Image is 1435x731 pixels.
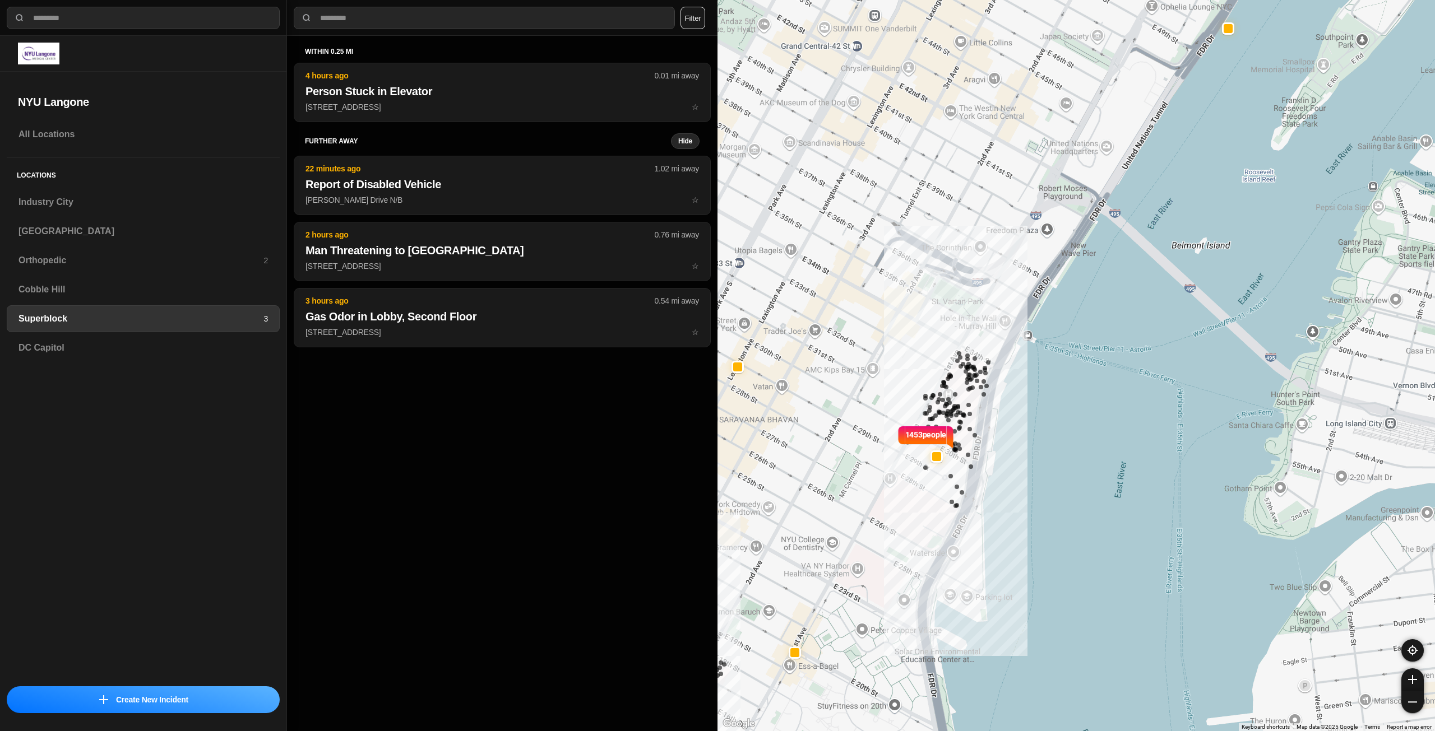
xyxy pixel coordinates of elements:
[7,189,280,216] a: Industry City
[1408,645,1418,655] img: recenter
[294,195,711,204] a: 22 minutes ago1.02 mi awayReport of Disabled Vehicle[PERSON_NAME] Drive N/Bstar
[681,7,705,29] button: Filter
[7,247,280,274] a: Orthopedic2
[1401,668,1424,691] button: zoom-in
[18,43,59,64] img: logo
[305,137,671,146] h5: further away
[720,716,757,731] a: Open this area in Google Maps (opens a new window)
[655,70,699,81] p: 0.01 mi away
[1242,723,1290,731] button: Keyboard shortcuts
[678,137,692,146] small: Hide
[18,312,263,325] h3: Superblock
[305,309,699,324] h2: Gas Odor in Lobby, Second Floor
[18,195,268,209] h3: Industry City
[305,260,699,272] p: [STREET_ADDRESS]
[1364,724,1380,730] a: Terms (opens in new tab)
[1408,697,1417,706] img: zoom-out
[7,686,280,713] button: iconCreate New Incident
[263,255,268,266] p: 2
[14,12,25,24] img: search
[294,327,711,337] a: 3 hours ago0.54 mi awayGas Odor in Lobby, Second Floor[STREET_ADDRESS]star
[263,313,268,324] p: 3
[18,254,263,267] h3: Orthopedic
[294,288,711,347] button: 3 hours ago0.54 mi awayGas Odor in Lobby, Second Floor[STREET_ADDRESS]star
[18,283,268,296] h3: Cobble Hill
[305,194,699,206] p: [PERSON_NAME] Drive N/B
[305,101,699,113] p: [STREET_ADDRESS]
[7,276,280,303] a: Cobble Hill
[7,157,280,189] h5: Locations
[305,229,655,240] p: 2 hours ago
[946,425,955,449] img: notch
[1408,675,1417,684] img: zoom-in
[692,328,699,337] span: star
[897,425,905,449] img: notch
[18,128,268,141] h3: All Locations
[18,341,268,355] h3: DC Capitol
[692,195,699,204] span: star
[655,229,699,240] p: 0.76 mi away
[301,12,312,24] img: search
[294,102,711,111] a: 4 hours ago0.01 mi awayPerson Stuck in Elevator[STREET_ADDRESS]star
[294,222,711,281] button: 2 hours ago0.76 mi awayMan Threatening to [GEOGRAPHIC_DATA][STREET_ADDRESS]star
[655,295,699,306] p: 0.54 mi away
[1387,724,1432,730] a: Report a map error
[692,103,699,111] span: star
[18,225,268,238] h3: [GEOGRAPHIC_DATA]
[294,156,711,215] button: 22 minutes ago1.02 mi awayReport of Disabled Vehicle[PERSON_NAME] Drive N/Bstar
[1401,691,1424,713] button: zoom-out
[294,261,711,271] a: 2 hours ago0.76 mi awayMan Threatening to [GEOGRAPHIC_DATA][STREET_ADDRESS]star
[305,295,655,306] p: 3 hours ago
[1297,724,1358,730] span: Map data ©2025 Google
[305,47,700,56] h5: within 0.25 mi
[7,334,280,361] a: DC Capitol
[720,716,757,731] img: Google
[294,63,711,122] button: 4 hours ago0.01 mi awayPerson Stuck in Elevator[STREET_ADDRESS]star
[671,133,700,149] button: Hide
[692,262,699,271] span: star
[305,243,699,258] h2: Man Threatening to [GEOGRAPHIC_DATA]
[99,695,108,704] img: icon
[7,305,280,332] a: Superblock3
[655,163,699,174] p: 1.02 mi away
[305,70,655,81] p: 4 hours ago
[7,121,280,148] a: All Locations
[18,94,269,110] h2: NYU Langone
[305,163,655,174] p: 22 minutes ago
[305,327,699,338] p: [STREET_ADDRESS]
[905,429,947,454] p: 1453 people
[305,176,699,192] h2: Report of Disabled Vehicle
[116,694,188,705] p: Create New Incident
[7,218,280,245] a: [GEOGRAPHIC_DATA]
[1401,639,1424,662] button: recenter
[305,83,699,99] h2: Person Stuck in Elevator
